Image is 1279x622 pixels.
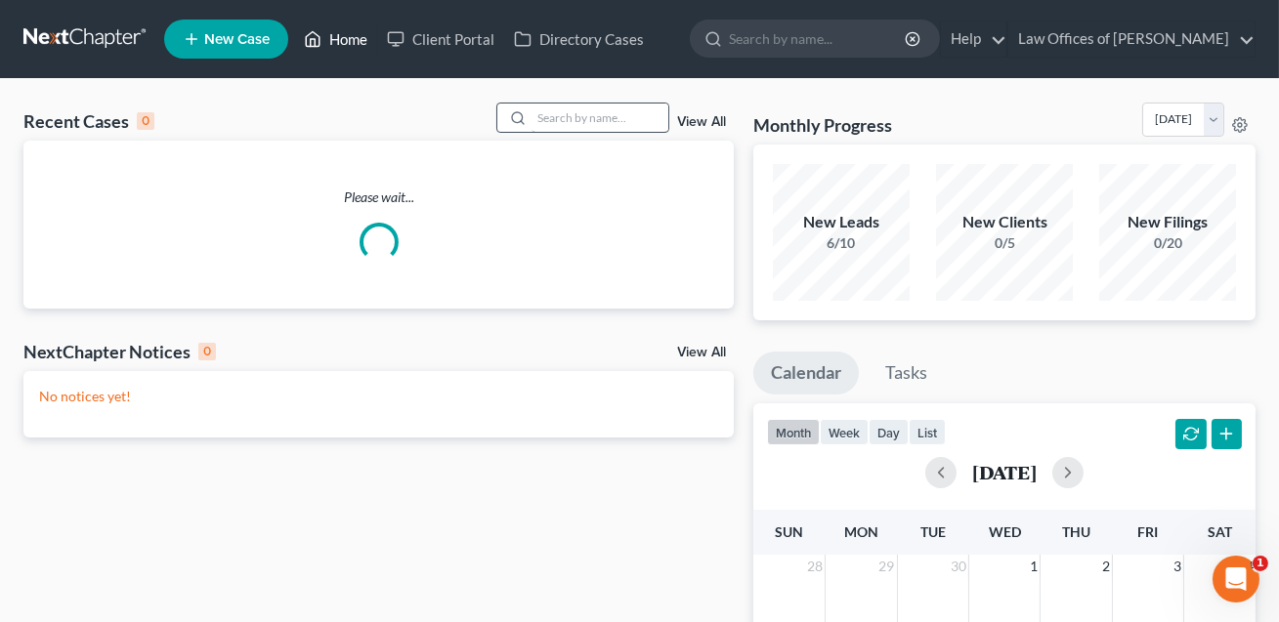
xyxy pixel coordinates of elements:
div: NextChapter Notices [23,340,216,363]
span: Sun [775,523,803,540]
h3: Monthly Progress [753,113,892,137]
a: View All [677,346,726,359]
span: Thu [1062,523,1090,540]
span: New Case [204,32,270,47]
a: View All [677,115,726,129]
div: Recent Cases [23,109,154,133]
span: 2 [1100,555,1112,578]
span: Wed [989,523,1021,540]
div: 0/5 [936,233,1073,253]
input: Search by name... [729,21,908,57]
a: Help [941,21,1006,57]
a: Tasks [868,352,945,394]
p: No notices yet! [39,387,718,406]
span: Fri [1137,523,1158,540]
h2: [DATE] [972,462,1037,482]
button: week [820,419,869,445]
span: 1 [1253,556,1268,571]
a: Directory Cases [504,21,654,57]
div: New Filings [1099,211,1236,233]
button: day [869,419,909,445]
div: 0/20 [1099,233,1236,253]
p: Please wait... [23,187,734,207]
div: New Clients [936,211,1073,233]
div: 0 [198,343,216,360]
a: Home [294,21,377,57]
div: 6/10 [773,233,910,253]
span: 29 [877,555,897,578]
div: New Leads [773,211,910,233]
input: Search by name... [532,104,668,132]
span: Sat [1208,523,1232,540]
button: month [767,419,820,445]
span: 1 [1028,555,1040,578]
span: Mon [844,523,878,540]
div: 0 [137,112,154,130]
span: 4 [1244,555,1256,578]
iframe: Intercom live chat [1213,556,1259,602]
a: Law Offices of [PERSON_NAME] [1008,21,1255,57]
button: list [909,419,946,445]
span: 28 [805,555,825,578]
span: Tue [920,523,946,540]
a: Client Portal [377,21,504,57]
a: Calendar [753,352,859,394]
span: 3 [1172,555,1183,578]
span: 30 [949,555,968,578]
